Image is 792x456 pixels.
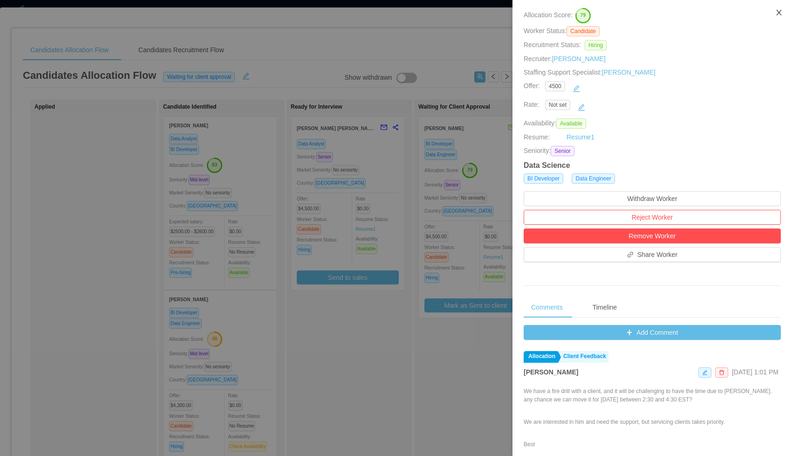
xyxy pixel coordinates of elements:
button: Reject Worker [524,210,781,225]
span: [DATE] 1:01 PM [732,368,778,376]
span: Not set [545,100,570,110]
i: icon: close [775,9,783,16]
a: [PERSON_NAME] [602,69,655,76]
text: 79 [580,13,586,18]
span: Data Engineer [572,173,615,184]
span: Senior [551,146,574,156]
strong: Data Science [524,161,570,169]
p: We are interested in him and need the support, but servicing clients takes priority. [524,418,781,426]
span: Hiring [585,40,607,50]
p: We have a fire drill with a client, and it will be challenging to have the time due to [PERSON_NA... [524,387,781,404]
a: [PERSON_NAME] [552,55,606,62]
i: icon: edit [702,370,708,375]
span: BI Developer [524,173,563,184]
i: icon: delete [719,370,724,375]
div: Timeline [585,297,624,318]
strong: [PERSON_NAME] [524,368,578,376]
button: 79 [573,7,591,22]
button: icon: edit [569,81,584,96]
p: Best [524,440,781,449]
span: Availability: [524,119,590,127]
span: Recruitment Status: [524,41,581,48]
span: Worker Status: [524,27,567,35]
a: Resume1 [567,132,594,142]
button: icon: edit [574,100,589,115]
span: Seniority: [524,146,551,156]
span: 4500 [545,81,565,91]
button: Remove Worker [524,228,781,243]
span: Candidate [567,26,600,36]
span: Resume: [524,133,550,141]
div: Comments [524,297,570,318]
button: Withdraw Worker [524,191,781,206]
a: Allocation [524,351,558,363]
span: Recruiter: [524,55,606,62]
button: icon: linkShare Worker [524,247,781,262]
a: Client Feedback [559,351,608,363]
span: Staffing Support Specialist: [524,69,655,76]
span: Available [556,118,586,129]
button: icon: plusAdd Comment [524,325,781,340]
span: Allocation Score: [524,12,573,19]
